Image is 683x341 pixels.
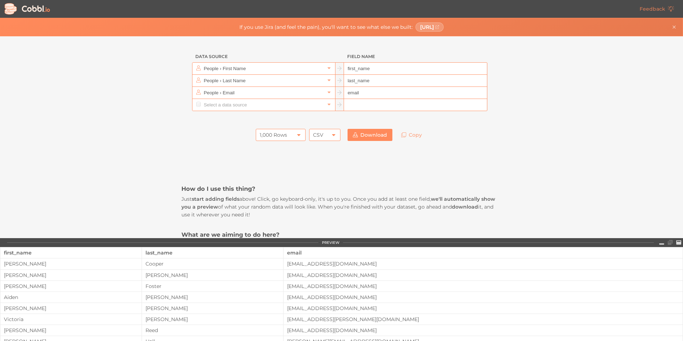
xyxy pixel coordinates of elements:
div: Aiden [0,294,142,300]
a: Feedback [634,3,679,15]
h3: What are we aiming to do here? [181,231,502,238]
input: Select a data source [202,63,325,74]
div: [PERSON_NAME] [142,305,283,311]
a: Copy [396,129,427,141]
h3: Data Source [192,51,335,63]
p: Just above! Click, go keyboard-only, it's up to you. Once you add at least one field, of what you... [181,195,502,219]
div: [PERSON_NAME] [142,294,283,300]
div: CSV [313,129,323,141]
div: PREVIEW [322,241,339,245]
input: Select a data source [202,87,325,99]
div: [PERSON_NAME] [0,261,142,267]
div: last_name [145,247,280,258]
a: Download [348,129,392,141]
a: [URL] [415,22,444,32]
span: If you use Jira (and feel the pain), you'll want to see what else we built: [239,24,413,30]
strong: start adding fields [192,196,239,202]
div: email [287,247,679,258]
div: [PERSON_NAME] [0,283,142,289]
h3: How do I use this thing? [181,185,502,193]
div: [PERSON_NAME] [0,272,142,278]
input: Select a data source [202,99,325,111]
div: Foster [142,283,283,289]
strong: download [452,204,478,210]
div: [EMAIL_ADDRESS][DOMAIN_NAME] [284,294,683,300]
input: Select a data source [202,75,325,86]
div: Cooper [142,261,283,267]
div: 1,000 Rows [260,129,287,141]
div: first_name [4,247,138,258]
div: [EMAIL_ADDRESS][DOMAIN_NAME] [284,283,683,289]
h3: Field Name [344,51,487,63]
div: [EMAIL_ADDRESS][DOMAIN_NAME] [284,305,683,311]
div: [EMAIL_ADDRESS][DOMAIN_NAME] [284,261,683,267]
button: Close banner [670,23,678,31]
div: Reed [142,327,283,333]
div: [EMAIL_ADDRESS][DOMAIN_NAME] [284,327,683,333]
div: [PERSON_NAME] [142,316,283,322]
div: Victoria [0,316,142,322]
span: [URL] [420,24,434,30]
div: [PERSON_NAME] [0,305,142,311]
div: [EMAIL_ADDRESS][DOMAIN_NAME] [284,272,683,278]
div: [EMAIL_ADDRESS][PERSON_NAME][DOMAIN_NAME] [284,316,683,322]
div: [PERSON_NAME] [0,327,142,333]
div: [PERSON_NAME] [142,272,283,278]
